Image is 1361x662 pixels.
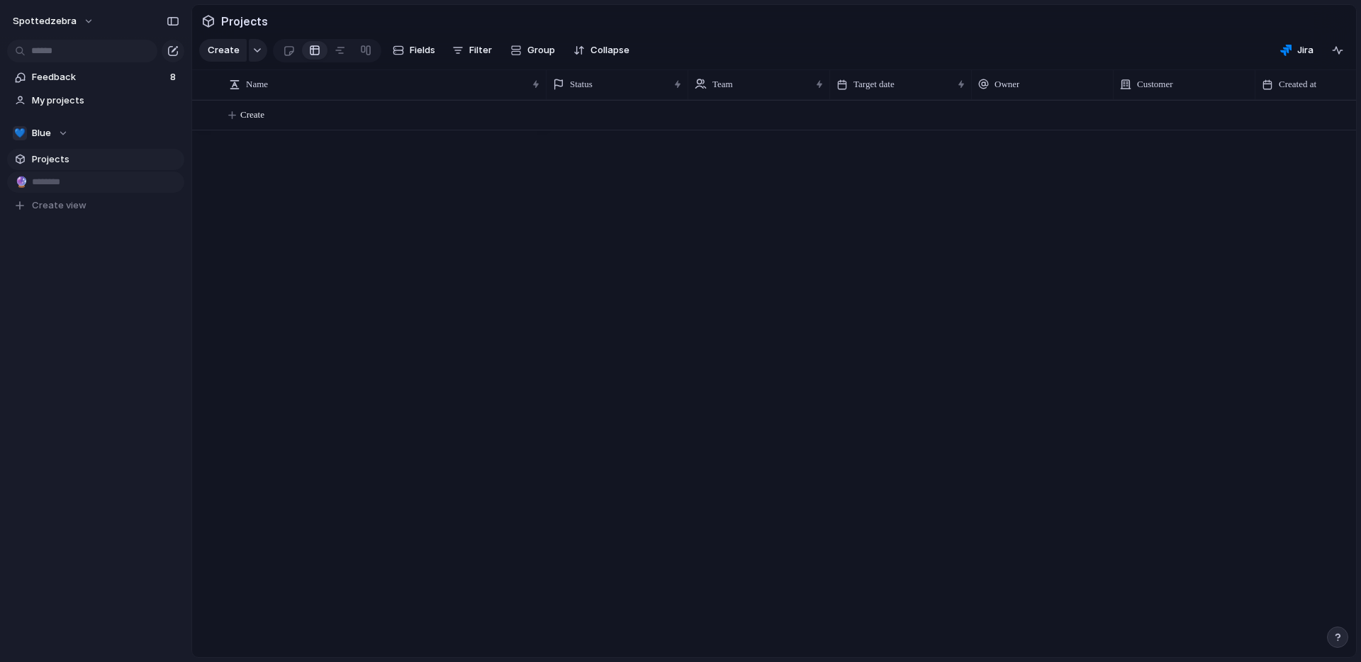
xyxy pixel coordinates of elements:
[410,43,435,57] span: Fields
[527,43,555,57] span: Group
[853,77,895,91] span: Target date
[170,70,179,84] span: 8
[246,77,268,91] span: Name
[570,77,593,91] span: Status
[240,108,264,122] span: Create
[199,39,247,62] button: Create
[218,9,271,34] span: Projects
[32,70,166,84] span: Feedback
[503,39,562,62] button: Group
[1279,77,1316,91] span: Created at
[7,67,184,88] a: Feedback8
[7,90,184,111] a: My projects
[15,174,25,191] div: 🔮
[7,149,184,170] a: Projects
[387,39,441,62] button: Fields
[6,10,101,33] button: spottedzebra
[7,123,184,144] button: 💙Blue
[208,43,240,57] span: Create
[1275,40,1319,61] button: Jira
[590,43,629,57] span: Collapse
[469,43,492,57] span: Filter
[32,198,86,213] span: Create view
[32,152,179,167] span: Projects
[7,195,184,216] button: Create view
[13,14,77,28] span: spottedzebra
[568,39,635,62] button: Collapse
[447,39,498,62] button: Filter
[712,77,733,91] span: Team
[13,126,27,140] div: 💙
[32,126,51,140] span: Blue
[32,94,179,108] span: My projects
[13,175,27,189] button: 🔮
[1137,77,1173,91] span: Customer
[995,77,1019,91] span: Owner
[1297,43,1314,57] span: Jira
[7,172,184,193] a: 🔮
